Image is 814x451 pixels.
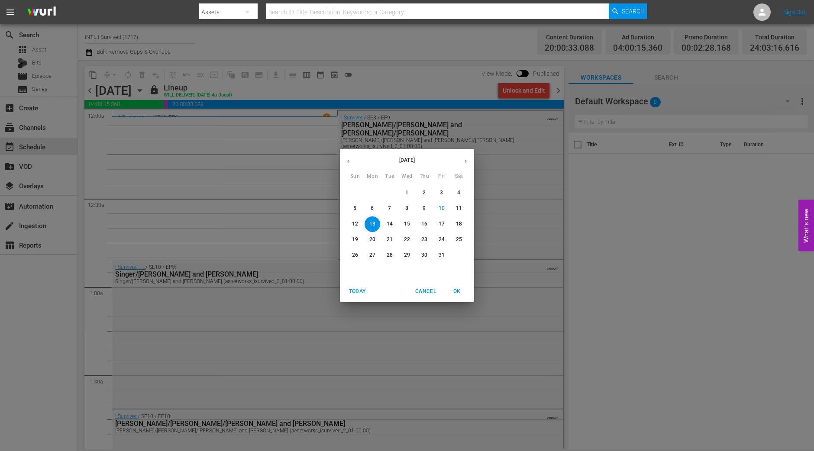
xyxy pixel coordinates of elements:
[399,201,415,216] button: 8
[417,172,432,181] span: Thu
[404,251,410,259] p: 29
[421,220,427,228] p: 16
[5,7,16,17] span: menu
[347,201,363,216] button: 5
[369,236,375,243] p: 20
[399,172,415,181] span: Wed
[457,189,460,197] p: 4
[347,172,363,181] span: Sun
[434,201,449,216] button: 10
[365,172,380,181] span: Mon
[382,232,397,248] button: 21
[434,185,449,201] button: 3
[417,232,432,248] button: 23
[434,232,449,248] button: 24
[404,220,410,228] p: 15
[357,156,457,164] p: [DATE]
[365,201,380,216] button: 6
[399,232,415,248] button: 22
[371,205,374,212] p: 6
[352,251,358,259] p: 26
[446,287,467,296] span: OK
[439,220,445,228] p: 17
[423,205,426,212] p: 9
[347,287,368,296] span: Today
[417,216,432,232] button: 16
[440,189,443,197] p: 3
[382,248,397,263] button: 28
[404,236,410,243] p: 22
[434,248,449,263] button: 31
[382,172,397,181] span: Tue
[382,201,397,216] button: 7
[365,232,380,248] button: 20
[399,185,415,201] button: 1
[417,201,432,216] button: 9
[451,172,467,181] span: Sat
[405,205,408,212] p: 8
[387,220,393,228] p: 14
[421,236,427,243] p: 23
[399,216,415,232] button: 15
[417,185,432,201] button: 2
[347,216,363,232] button: 12
[369,251,375,259] p: 27
[443,284,471,299] button: OK
[412,284,439,299] button: Cancel
[388,205,391,212] p: 7
[622,3,645,19] span: Search
[387,251,393,259] p: 28
[451,201,467,216] button: 11
[365,248,380,263] button: 27
[415,287,436,296] span: Cancel
[352,236,358,243] p: 19
[369,220,375,228] p: 13
[451,216,467,232] button: 18
[387,236,393,243] p: 21
[456,220,462,228] p: 18
[423,189,426,197] p: 2
[382,216,397,232] button: 14
[798,200,814,251] button: Open Feedback Widget
[21,2,62,23] img: ans4CAIJ8jUAAAAAAAAAAAAAAAAAAAAAAAAgQb4GAAAAAAAAAAAAAAAAAAAAAAAAJMjXAAAAAAAAAAAAAAAAAAAAAAAAgAT5G...
[347,232,363,248] button: 19
[353,205,356,212] p: 5
[365,216,380,232] button: 13
[456,236,462,243] p: 25
[451,232,467,248] button: 25
[417,248,432,263] button: 30
[456,205,462,212] p: 11
[405,189,408,197] p: 1
[434,216,449,232] button: 17
[343,284,371,299] button: Today
[421,251,427,259] p: 30
[439,236,445,243] p: 24
[439,205,445,212] p: 10
[439,251,445,259] p: 31
[347,248,363,263] button: 26
[399,248,415,263] button: 29
[451,185,467,201] button: 4
[352,220,358,228] p: 12
[783,9,806,16] a: Sign Out
[434,172,449,181] span: Fri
